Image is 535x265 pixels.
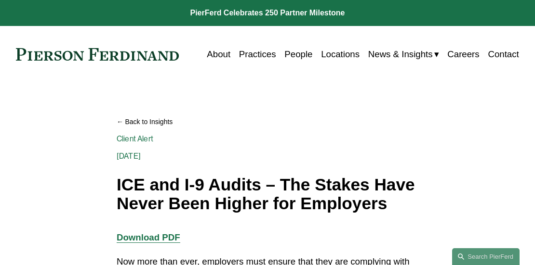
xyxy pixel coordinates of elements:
[368,46,433,63] span: News & Insights
[284,45,312,63] a: People
[117,114,418,130] a: Back to Insights
[117,232,180,242] a: Download PDF
[117,134,153,143] a: Client Alert
[117,151,141,161] span: [DATE]
[452,248,520,265] a: Search this site
[321,45,360,63] a: Locations
[447,45,479,63] a: Careers
[117,176,418,213] h1: ICE and I-9 Audits – The Stakes Have Never Been Higher for Employers
[488,45,519,63] a: Contact
[239,45,276,63] a: Practices
[368,45,439,63] a: folder dropdown
[207,45,230,63] a: About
